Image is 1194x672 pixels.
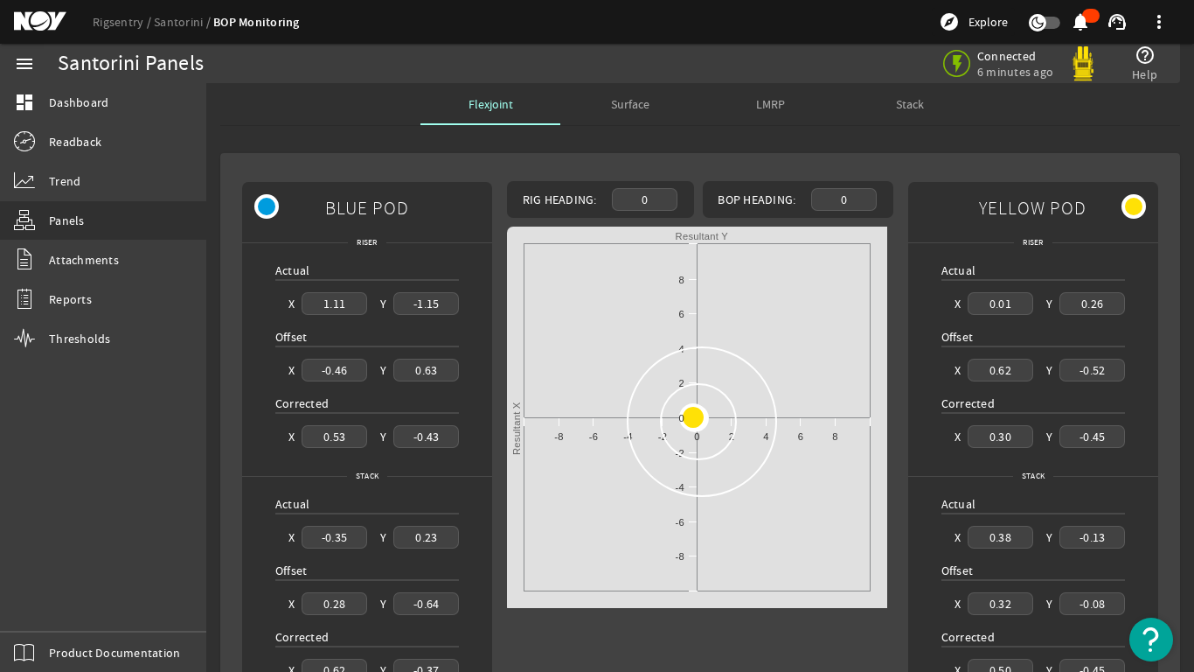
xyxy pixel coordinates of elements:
span: Corrected [275,629,329,645]
img: Yellowpod.svg [1066,46,1100,81]
span: Actual [941,496,976,512]
span: Trend [49,172,80,190]
div: -0.64 [393,592,459,614]
mat-icon: explore [939,11,960,32]
div: -0.52 [1059,359,1125,381]
div: Y [1046,595,1052,612]
span: Actual [275,262,310,278]
div: 0.23 [393,526,459,548]
button: Explore [932,8,1015,36]
div: BOP Heading: [710,191,804,208]
div: X [288,428,295,445]
span: Stack [347,467,387,485]
div: Y [380,295,386,312]
div: -0.35 [302,526,367,548]
div: X [955,528,961,546]
div: X [288,361,295,379]
mat-icon: dashboard [14,92,35,113]
text: -8 [554,431,563,442]
div: X [288,295,295,312]
div: Y [1046,295,1052,312]
div: -0.08 [1059,592,1125,614]
span: Stack [1013,467,1053,485]
span: Explore [968,13,1008,31]
div: Y [380,361,386,379]
div: 0.28 [302,592,367,614]
div: 0.30 [968,425,1033,447]
div: 0 [612,188,677,210]
span: Help [1132,66,1157,83]
a: Rigsentry [93,14,154,30]
span: Corrected [941,395,995,411]
span: Connected [977,48,1053,64]
div: -0.13 [1059,526,1125,548]
span: Offset [275,563,308,578]
span: Surface [611,98,649,110]
span: Riser [348,234,385,251]
div: 0.26 [1059,292,1125,314]
span: BLUE POD [325,188,409,227]
div: -0.45 [1059,425,1125,447]
mat-icon: support_agent [1107,11,1128,32]
div: 0.63 [393,359,459,381]
span: Product Documentation [49,644,180,661]
span: Attachments [49,251,119,269]
div: X [955,295,961,312]
div: X [955,361,961,379]
span: LMRP [756,98,785,110]
div: X [288,528,295,546]
span: Stack [896,98,924,110]
span: Panels [49,212,85,229]
div: 0.01 [968,292,1033,314]
span: Offset [275,329,308,345]
div: 0.32 [968,592,1033,614]
div: X [955,428,961,445]
span: Readback [49,133,101,150]
span: Actual [275,496,310,512]
span: Corrected [941,629,995,645]
div: Y [380,528,386,546]
div: Y [1046,361,1052,379]
text: -4 [623,431,632,442]
mat-icon: help_outline [1135,45,1156,66]
text: Resultant X [511,402,522,455]
span: Thresholds [49,330,111,347]
div: Y [380,428,386,445]
span: Reports [49,290,92,308]
text: -6 [676,517,684,528]
span: 6 minutes ago [977,64,1053,80]
text: -8 [676,551,684,562]
span: YELLOW POD [979,188,1086,227]
span: Corrected [275,395,329,411]
mat-icon: notifications [1070,11,1091,32]
span: Riser [1014,234,1052,251]
text: 8 [679,275,684,285]
div: 0.62 [968,359,1033,381]
div: 0.38 [968,526,1033,548]
text: 8 [832,431,837,442]
div: -0.46 [302,359,367,381]
div: X [288,595,295,612]
div: 0.53 [302,425,367,447]
text: 4 [679,344,684,354]
div: Y [1046,428,1052,445]
button: more_vert [1138,1,1180,43]
a: Santorini [154,14,213,30]
span: Dashboard [49,94,108,111]
text: Resultant Y [676,231,729,241]
div: Rig Heading: [514,191,605,208]
span: Offset [941,563,974,578]
div: Y [1046,528,1052,546]
div: 0 [811,188,877,210]
div: Santorini Panels [58,55,204,73]
span: Flexjoint [469,98,513,110]
div: X [955,595,961,612]
div: Y [380,595,386,612]
button: Open Resource Center [1129,618,1173,661]
mat-icon: menu [14,53,35,74]
div: -1.15 [393,292,459,314]
div: 1.11 [302,292,367,314]
span: Actual [941,262,976,278]
text: 6 [679,309,684,319]
text: -6 [589,431,598,442]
